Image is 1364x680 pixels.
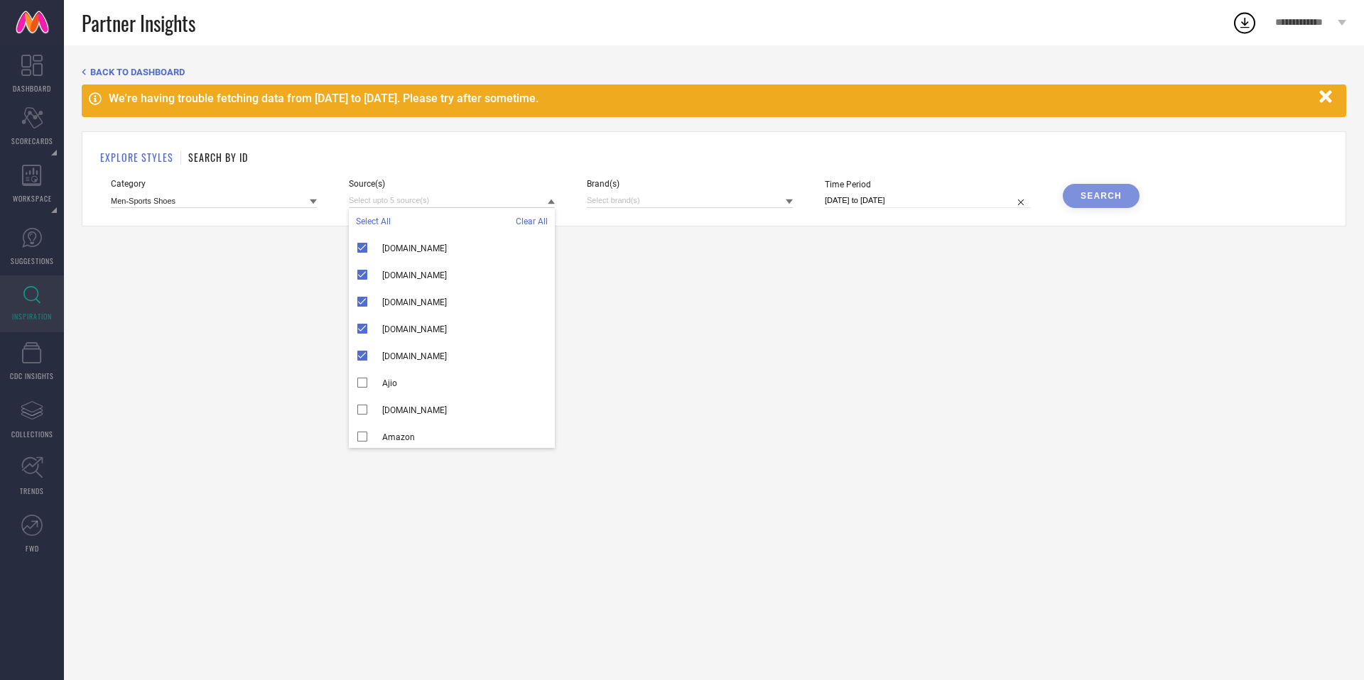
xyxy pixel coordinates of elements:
span: TRENDS [20,486,44,496]
div: Amazon [349,424,555,451]
span: DASHBOARD [13,83,51,94]
div: abdesignjewellery.com [349,289,555,316]
div: aaskstore.com [349,262,555,289]
span: SUGGESTIONS [11,256,54,266]
span: [DOMAIN_NAME] [382,243,447,253]
span: [DOMAIN_NAME] [382,297,447,307]
div: Ajio [349,370,555,397]
span: COLLECTIONS [11,429,53,439]
div: We're having trouble fetching data from [DATE] to [DATE]. Please try after sometime. [109,92,1312,105]
span: Time Period [825,180,1031,190]
span: Clear All [516,216,548,226]
h1: EXPLORE STYLES [100,150,173,165]
span: BACK TO DASHBOARD [90,67,185,77]
div: 10clubhomes.com [349,235,555,262]
span: [DOMAIN_NAME] [382,270,447,280]
input: Select upto 5 source(s) [349,193,555,208]
input: Select time period [825,193,1031,208]
span: Partner Insights [82,9,195,38]
h1: SEARCH BY ID [188,150,248,165]
span: Category [111,179,317,189]
input: Select brand(s) [587,193,793,208]
div: agarolifestyle.com [349,343,555,370]
span: [DOMAIN_NAME] [382,405,447,415]
span: Brand(s) [587,179,793,189]
span: Ajio [382,378,397,388]
span: Amazon [382,432,415,442]
span: Source(s) [349,179,555,189]
div: Back TO Dashboard [82,67,1346,77]
div: abrosshoes.com [349,316,555,343]
span: [DOMAIN_NAME] [382,324,447,334]
span: SCORECARDS [11,136,53,146]
span: INSPIRATION [12,311,52,322]
span: FWD [26,543,39,554]
span: WORKSPACE [13,193,52,204]
div: Open download list [1232,10,1257,35]
span: Select All [356,216,391,226]
span: [DOMAIN_NAME] [382,351,447,361]
div: alcissports.com [349,397,555,424]
span: CDC INSIGHTS [10,371,54,381]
